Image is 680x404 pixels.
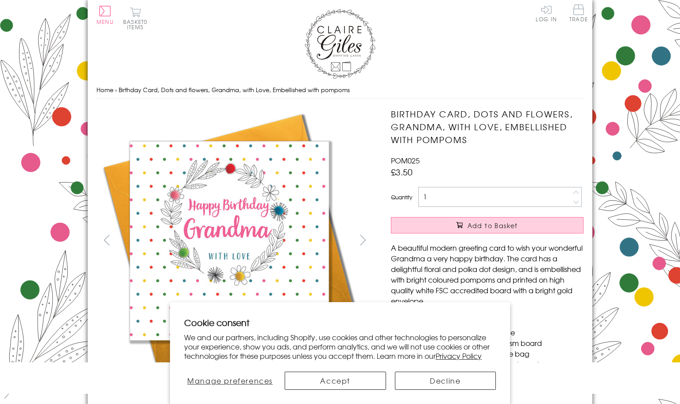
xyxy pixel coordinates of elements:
[97,230,116,250] button: prev
[97,81,583,99] nav: breadcrumbs
[123,7,147,30] button: Basket0 items
[127,18,147,31] span: 0 items
[391,166,413,178] span: £3.50
[119,85,350,94] span: Birthday Card, Dots and flowers, Grandma, with Love, Embellished with pompoms
[373,108,639,373] img: Birthday Card, Dots and flowers, Grandma, with Love, Embellished with pompoms
[436,350,482,361] a: Privacy Policy
[391,108,583,146] h1: Birthday Card, Dots and flowers, Grandma, with Love, Embellished with pompoms
[285,372,386,390] button: Accept
[395,372,496,390] button: Decline
[97,6,114,24] button: Menu
[391,193,412,201] label: Quantity
[97,18,114,26] span: Menu
[391,242,583,306] p: A beautiful modern greeting card to wish your wonderful Grandma a very happy birthday. The card h...
[467,221,518,230] span: Add to Basket
[391,155,420,166] span: POM025
[115,85,117,94] span: ›
[569,4,588,23] a: Trade
[184,316,496,329] h2: Cookie consent
[569,4,588,22] span: Trade
[305,9,375,79] img: Claire Giles Greetings Cards
[97,108,362,373] img: Birthday Card, Dots and flowers, Grandma, with Love, Embellished with pompoms
[184,333,496,360] p: We and our partners, including Shopify, use cookies and other technologies to personalize your ex...
[97,85,113,94] a: Home
[391,217,583,233] button: Add to Basket
[187,375,273,386] span: Manage preferences
[536,4,557,22] a: Log In
[353,230,373,250] button: next
[184,372,276,390] button: Manage preferences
